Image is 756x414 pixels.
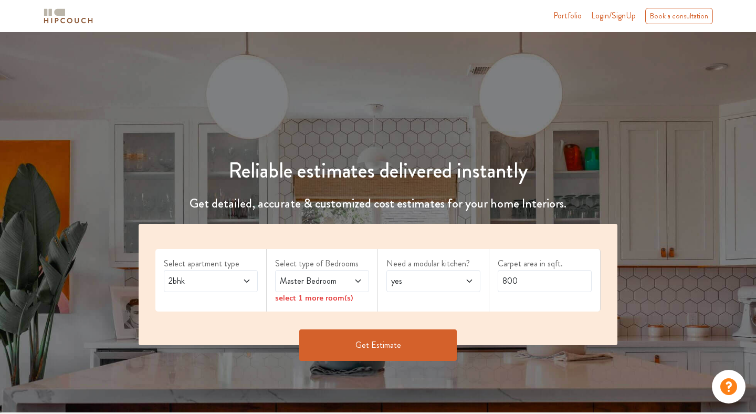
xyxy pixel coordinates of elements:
span: Master Bedroom [278,275,341,287]
button: Get Estimate [299,329,457,361]
a: Portfolio [553,9,582,22]
label: Need a modular kitchen? [386,257,480,270]
div: Book a consultation [645,8,713,24]
span: yes [389,275,453,287]
span: 2bhk [166,275,230,287]
h4: Get detailed, accurate & customized cost estimates for your home Interiors. [132,196,624,211]
label: Select apartment type [164,257,258,270]
label: Carpet area in sqft. [498,257,592,270]
span: logo-horizontal.svg [42,4,94,28]
label: Select type of Bedrooms [275,257,369,270]
input: Enter area sqft [498,270,592,292]
span: Login/SignUp [591,9,636,22]
h1: Reliable estimates delivered instantly [132,158,624,183]
img: logo-horizontal.svg [42,7,94,25]
div: select 1 more room(s) [275,292,369,303]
